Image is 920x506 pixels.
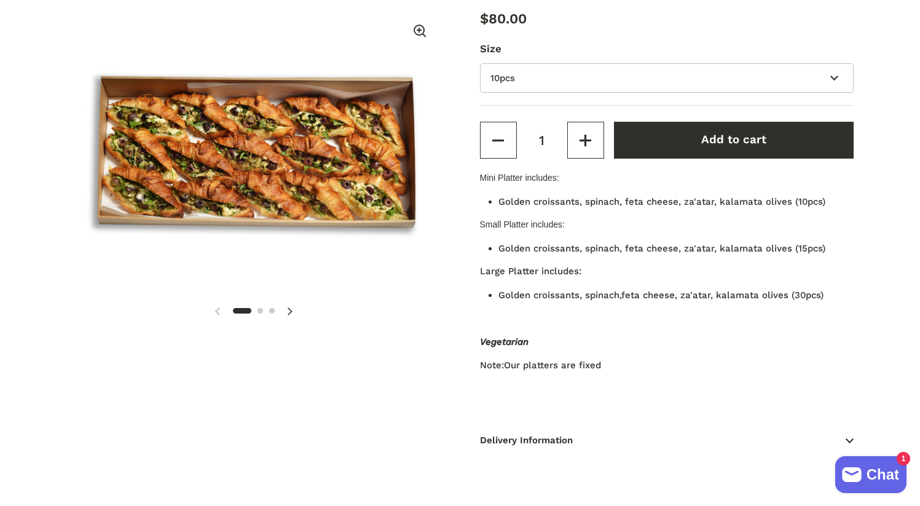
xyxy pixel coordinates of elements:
i: Note: [480,360,504,371]
span: $80.00 [480,10,527,26]
label: Size [480,41,854,57]
span: Golden croissants, spinach, feta cheese, za'atar, kalamata olives (15pcs) [498,243,825,254]
img: Vegetarian Croissant Platter [67,12,441,293]
span: Delivery Information [480,422,854,459]
b: Large Platter includes: [480,266,581,277]
button: Add to cart [614,122,854,159]
span: Add to cart [701,133,766,146]
span: Our platters are fixed [504,360,601,371]
b: Mini Platter includes: [480,173,559,183]
inbox-online-store-chat: Shopify online store chat [832,456,910,496]
span: Golden croissants, spinach, feta cheese, za'atar, kalamata olives (10pcs) [498,196,825,207]
span: feta cheese [621,290,675,301]
b: Small Platter includes: [480,219,565,229]
li: Golden croissants, spinach, , za'atar, kalamata olives (30pcs) [498,288,854,302]
button: Decrease quantity [480,122,517,159]
strong: Vegetarian [480,336,529,347]
button: Increase quantity [567,122,604,159]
